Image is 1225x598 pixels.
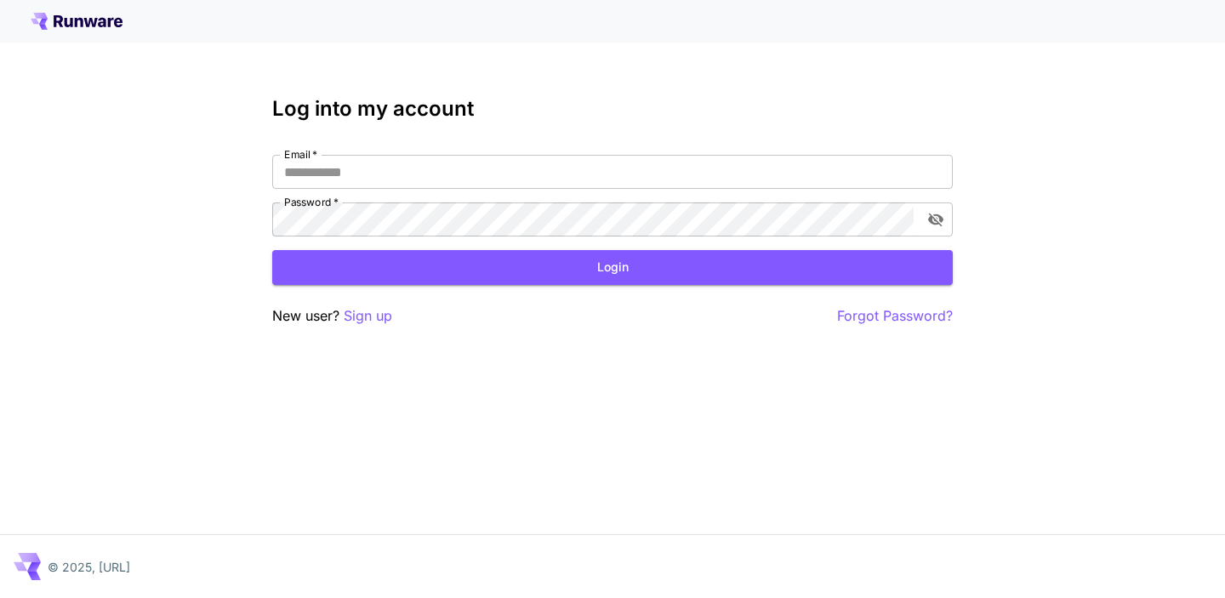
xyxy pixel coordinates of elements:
p: New user? [272,305,392,327]
button: Forgot Password? [837,305,953,327]
label: Password [284,195,339,209]
h3: Log into my account [272,97,953,121]
p: © 2025, [URL] [48,558,130,576]
button: Login [272,250,953,285]
button: toggle password visibility [920,204,951,235]
label: Email [284,147,317,162]
button: Sign up [344,305,392,327]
